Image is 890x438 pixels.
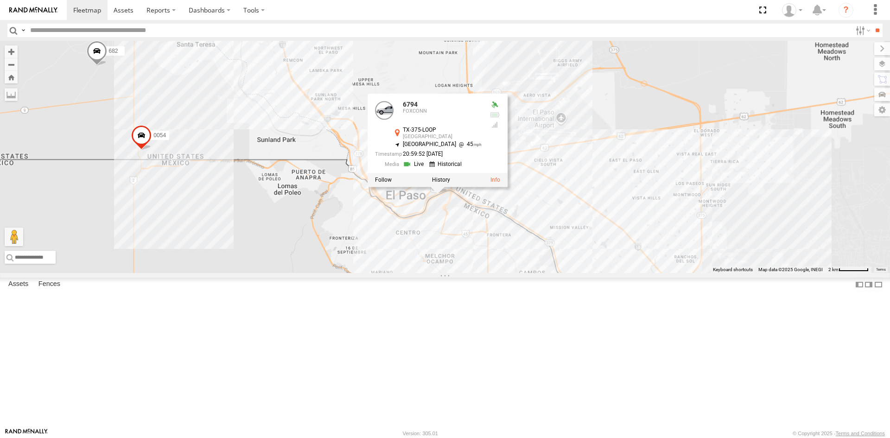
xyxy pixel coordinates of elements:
[5,88,18,101] label: Measure
[19,24,27,37] label: Search Query
[874,103,890,116] label: Map Settings
[836,431,885,436] a: Terms and Conditions
[758,267,823,272] span: Map data ©2025 Google, INEGI
[5,45,18,58] button: Zoom in
[403,127,482,133] div: TX-375-LOOP
[876,268,886,272] a: Terms
[5,71,18,83] button: Zoom Home
[489,101,500,108] div: Valid GPS Fix
[9,7,57,13] img: rand-logo.svg
[864,278,873,291] label: Dock Summary Table to the Right
[826,267,871,273] button: Map Scale: 2 km per 61 pixels
[403,101,418,108] a: 6794
[375,101,394,120] a: View Asset Details
[432,177,450,183] label: View Asset History
[874,278,883,291] label: Hide Summary Table
[403,431,438,436] div: Version: 305.01
[828,267,839,272] span: 2 km
[490,177,500,183] a: View Asset Details
[109,47,118,54] span: 682
[403,134,482,140] div: [GEOGRAPHIC_DATA]
[403,159,426,168] a: View Live Media Streams
[489,111,500,119] div: No voltage information received from this device.
[34,278,65,291] label: Fences
[779,3,806,17] div: foxconn f
[852,24,872,37] label: Search Filter Options
[403,108,482,114] div: FOXCONN
[5,228,23,246] button: Drag Pegman onto the map to open Street View
[153,132,166,138] span: 0054
[403,141,456,147] span: [GEOGRAPHIC_DATA]
[375,177,392,183] label: Realtime tracking of Asset
[713,267,753,273] button: Keyboard shortcuts
[855,278,864,291] label: Dock Summary Table to the Left
[5,58,18,71] button: Zoom out
[375,151,482,157] div: Date/time of location update
[839,3,853,18] i: ?
[5,429,48,438] a: Visit our Website
[489,121,500,128] div: GSM Signal = 4
[793,431,885,436] div: © Copyright 2025 -
[429,159,464,168] a: View Historical Media Streams
[456,141,482,147] span: 45
[4,278,33,291] label: Assets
